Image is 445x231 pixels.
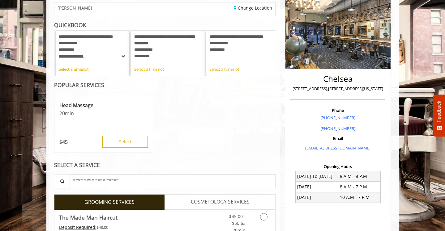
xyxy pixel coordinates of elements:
td: [DATE] To [DATE] [295,171,338,182]
span: GROOMING SERVICES [84,198,135,206]
h2: Chelsea [292,74,384,83]
div: Select a timeslot [209,66,277,73]
td: [DATE] [295,192,338,203]
a: Change Location [234,5,272,11]
td: 8 A.M - 8 P.M [338,171,381,182]
p: Head Massage [59,102,148,109]
span: This service needs some Advance to be paid before we block your appointment [59,224,96,230]
b: POPULAR SERVICES [54,81,104,89]
td: 8 A.M - 7 P.M [338,182,381,192]
div: $48.00 [59,224,183,231]
button: Select [102,136,148,148]
p: 45 [59,139,68,145]
button: Feedback - Show survey [433,94,445,136]
span: [PERSON_NAME] [58,6,92,10]
div: Select a timeslot [59,66,126,73]
div: Select a timeslot [134,66,202,73]
p: 20 [59,110,148,117]
b: The Made Man Haircut [59,213,118,222]
div: SELECT A SERVICE [54,162,276,168]
span: min [65,110,74,117]
h3: Opening Hours [290,164,385,169]
a: [PHONE_NUMBER] [320,126,355,131]
span: Feedback [436,101,442,122]
b: QUICKBOOK [54,21,86,29]
td: 10 A.M - 7 P.M [338,192,381,203]
span: $45.00 - $50.63 [229,213,246,226]
span: COSMETOLOGY SERVICES [191,198,250,206]
p: [STREET_ADDRESS],[STREET_ADDRESS][US_STATE] [292,86,384,92]
a: [PHONE_NUMBER] [320,115,355,120]
span: $ [59,139,62,145]
td: [DATE] [295,182,338,192]
a: [EMAIL_ADDRESS][DOMAIN_NAME] [305,145,370,151]
button: Service Search [54,174,70,188]
h3: Email [292,136,384,141]
h3: Phone [292,108,384,112]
